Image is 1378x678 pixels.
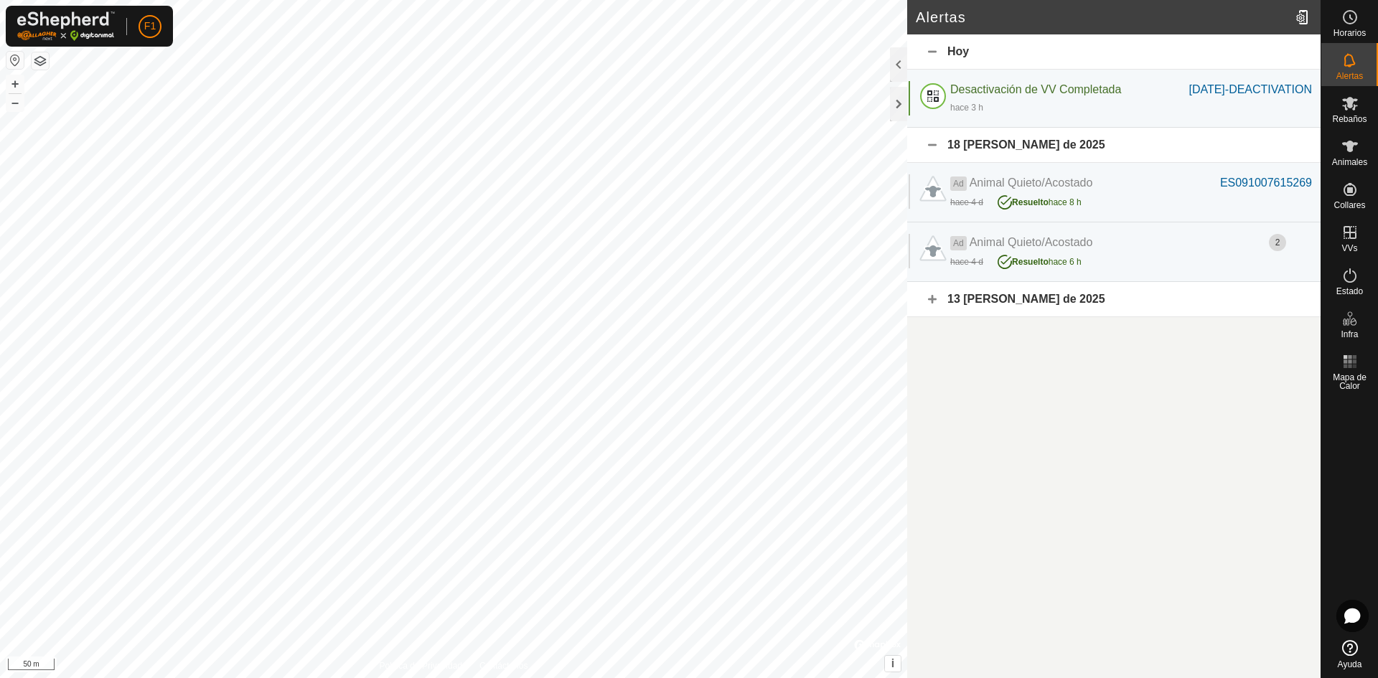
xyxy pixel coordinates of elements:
[970,176,1093,189] span: Animal Quieto/Acostado
[1012,257,1049,267] span: Resuelto
[144,19,156,34] span: F1
[1189,81,1312,98] div: [DATE]-DEACTIVATION
[6,94,24,111] button: –
[1332,158,1367,166] span: Animales
[1341,244,1357,253] span: VVs
[970,236,1093,248] span: Animal Quieto/Acostado
[885,656,901,672] button: i
[950,255,983,268] div: hace 4 d
[1321,634,1378,674] a: Ayuda
[6,52,24,69] button: Restablecer Mapa
[380,659,462,672] a: Política de Privacidad
[998,192,1082,209] div: hace 8 h
[1012,197,1049,207] span: Resuelto
[1336,287,1363,296] span: Estado
[998,251,1082,268] div: hace 6 h
[950,83,1121,95] span: Desactivación de VV Completada
[1220,174,1312,192] div: ES091007615269
[17,11,115,41] img: Logo Gallagher
[1336,72,1363,80] span: Alertas
[1334,29,1366,37] span: Horarios
[907,282,1321,317] div: 13 [PERSON_NAME] de 2025
[1325,373,1374,390] span: Mapa de Calor
[950,176,967,191] span: Ad
[1341,330,1358,339] span: Infra
[1332,115,1367,123] span: Rebaños
[1338,660,1362,669] span: Ayuda
[1334,201,1365,209] span: Collares
[950,101,983,114] div: hace 3 h
[6,75,24,93] button: +
[479,659,528,672] a: Contáctenos
[32,52,49,70] button: Capas del Mapa
[950,196,983,209] div: hace 4 d
[1269,234,1286,251] div: 2
[907,128,1321,163] div: 18 [PERSON_NAME] de 2025
[907,34,1321,70] div: Hoy
[916,9,1290,26] h2: Alertas
[891,657,894,669] span: i
[950,236,967,250] span: Ad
